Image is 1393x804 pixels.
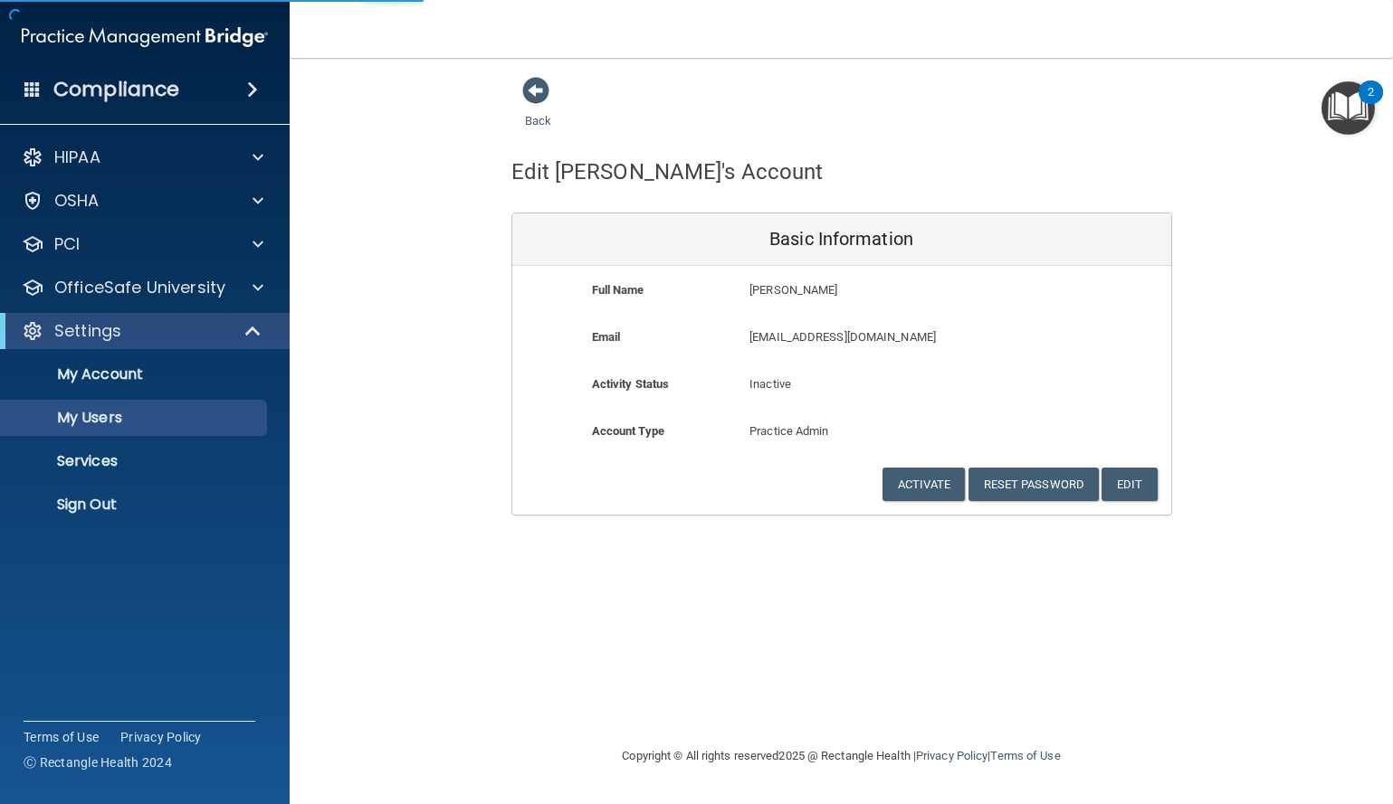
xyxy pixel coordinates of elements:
a: Back [525,92,551,128]
b: Activity Status [592,377,670,391]
p: Inactive [749,374,933,395]
p: Practice Admin [749,421,933,442]
span: Ⓒ Rectangle Health 2024 [24,753,172,771]
p: OSHA [54,190,100,212]
a: OfficeSafe University [22,277,263,298]
h4: Compliance [53,77,179,102]
b: Full Name [592,283,644,297]
img: PMB logo [22,19,268,55]
h4: Edit [PERSON_NAME]'s Account [511,160,824,184]
p: My Account [12,365,259,383]
p: Settings [54,320,121,342]
a: Terms of Use [24,728,99,746]
a: Privacy Policy [916,749,988,762]
p: Services [12,452,259,470]
div: 2 [1368,92,1374,116]
a: Privacy Policy [120,728,202,746]
button: Activate [883,468,966,501]
div: Basic Information [512,213,1171,266]
p: Sign Out [12,496,259,514]
b: Email [592,330,621,344]
p: My Users [12,409,259,427]
a: PCI [22,233,263,255]
a: Terms of Use [990,749,1060,762]
b: Account Type [592,424,664,438]
a: HIPAA [22,147,263,168]
a: OSHA [22,190,263,212]
button: Reset Password [968,468,1099,501]
a: Settings [22,320,262,342]
p: OfficeSafe University [54,277,225,298]
div: Copyright © All rights reserved 2025 @ Rectangle Health | | [511,727,1172,785]
p: [EMAIL_ADDRESS][DOMAIN_NAME] [749,326,1038,348]
iframe: Drift Widget Chat Controller [1080,676,1371,748]
p: [PERSON_NAME] [749,279,1038,301]
p: PCI [54,233,80,255]
p: HIPAA [54,147,100,168]
button: Edit [1102,468,1157,501]
button: Open Resource Center, 2 new notifications [1321,81,1375,135]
